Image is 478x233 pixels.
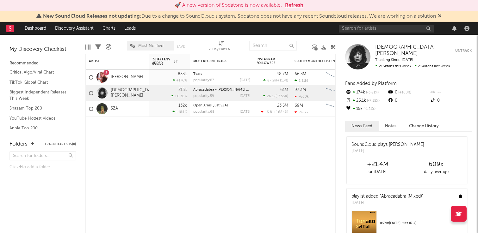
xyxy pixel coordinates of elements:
[111,75,143,80] a: [PERSON_NAME]
[380,219,462,227] div: # 7 on [DATE] Hits (RU)
[106,38,111,56] div: A&R Pipeline
[95,38,101,56] div: Filters
[323,101,351,117] svg: Chart title
[351,148,424,154] div: [DATE]
[363,107,376,111] span: -1.21 %
[261,110,288,114] div: ( )
[407,161,465,168] div: 609 x
[89,59,136,63] div: Artist
[280,88,288,92] div: 61M
[366,99,380,103] span: -7.55 %
[295,104,303,108] div: 69M
[295,94,309,99] div: -660k
[172,110,187,114] div: +184 %
[9,140,28,148] div: Folders
[152,57,172,65] span: 7-Day Fans Added
[295,59,342,63] div: Spotify Monthly Listeners
[375,45,435,56] span: [DEMOGRAPHIC_DATA][PERSON_NAME]
[193,104,250,107] div: Open Arms (just SZA)
[193,110,214,114] div: popularity: 68
[403,121,445,131] button: Change History
[430,97,472,105] div: 0
[407,168,465,176] div: daily average
[43,14,436,19] span: : Due to a change to SoundCloud's system, Sodatone does not have any recent Soundcloud releases. ...
[348,168,407,176] div: on [DATE]
[345,121,379,131] button: News Feed
[345,97,387,105] div: 26.1k
[249,41,297,51] input: Search...
[276,72,288,76] div: 48.7M
[267,79,276,82] span: 87.2k
[455,44,472,57] button: Untrack
[267,95,276,98] span: 26.1k
[339,25,434,33] input: Search for artists
[240,110,250,114] div: [DATE]
[98,22,120,35] a: Charts
[263,78,288,82] div: ( )
[277,79,287,82] span: +113 %
[193,72,250,76] div: Tears
[345,81,397,86] span: Fans Added by Platform
[9,46,76,53] div: My Discovery Checklist
[178,88,187,92] div: 215k
[375,64,411,68] span: 215k fans this week
[375,58,413,62] span: Tracking Since: [DATE]
[171,94,187,98] div: +0.38 %
[43,14,140,19] span: New SoundCloud Releases not updating
[365,91,379,94] span: -3.81 %
[375,64,450,68] span: 214k fans last week
[193,104,228,107] a: Open Arms (just SZA)
[397,91,411,94] span: +100 %
[193,88,256,92] a: Abracadabra - [PERSON_NAME] Remix
[379,121,403,131] button: Notes
[276,95,287,98] span: -7.55 %
[276,111,287,114] span: -684 %
[9,89,70,102] a: Biggest Independent Releases This Week
[351,200,423,206] div: [DATE]
[240,94,250,98] div: [DATE]
[438,14,442,19] span: Dismiss
[175,2,282,9] div: 🚀 A new version of Sodatone is now available.
[178,104,187,108] div: 132k
[209,38,234,56] div: 7-Day Fans Added (7-Day Fans Added)
[351,141,424,148] div: SoundCloud plays [PERSON_NAME]
[9,69,70,76] a: Critical Algo/Viral Chart
[177,45,185,48] button: Save
[173,78,187,82] div: +176 %
[380,194,423,199] a: "Abracadabra (Mixed)"
[9,105,70,112] a: Shazam Top 200
[120,22,140,35] a: Leads
[193,79,214,82] div: popularity: 87
[193,72,202,76] a: Tears
[138,44,164,48] span: Most Notified
[9,60,76,67] div: Recommended
[345,88,387,97] div: 174k
[193,88,250,92] div: Abracadabra - Gesaffelstein Remix
[193,94,214,98] div: popularity: 59
[257,57,279,65] div: Instagram Followers
[85,38,90,56] div: Edit Columns
[9,79,70,86] a: TikTok Global Chart
[430,88,472,97] div: --
[45,143,76,146] button: Tracked Artists(0)
[111,106,118,111] a: SZA
[20,22,51,35] a: Dashboard
[295,79,308,83] div: 2.31M
[277,104,288,108] div: 23.5M
[295,88,306,92] div: 97.3M
[375,44,455,57] a: [DEMOGRAPHIC_DATA][PERSON_NAME]
[285,2,303,9] button: Refresh
[209,46,234,53] div: 7-Day Fans Added (7-Day Fans Added)
[9,115,70,122] a: YouTube Hottest Videos
[240,79,250,82] div: [DATE]
[345,105,387,113] div: 15k
[9,125,70,132] a: Apple Top 200
[51,22,98,35] a: Discovery Assistant
[387,88,429,97] div: 0
[323,85,351,101] svg: Chart title
[111,88,157,99] a: [DEMOGRAPHIC_DATA][PERSON_NAME]
[295,110,308,114] div: -987k
[263,94,288,98] div: ( )
[9,164,76,171] div: Click to add a folder.
[193,59,241,63] div: Most Recent Track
